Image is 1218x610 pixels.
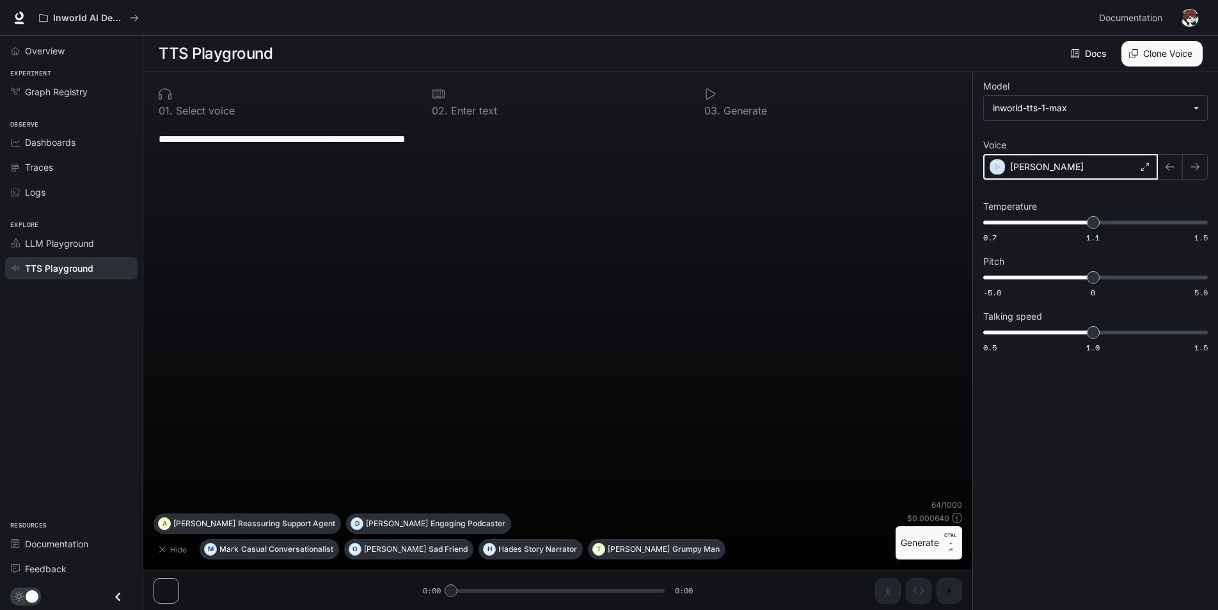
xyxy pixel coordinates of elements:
p: 0 2 . [432,106,448,116]
a: Documentation [5,533,138,555]
a: LLM Playground [5,232,138,254]
p: Inworld AI Demos [53,13,125,24]
span: 0.7 [983,232,997,243]
p: $ 0.000640 [907,513,949,524]
a: Graph Registry [5,81,138,103]
span: 5.0 [1194,287,1208,298]
a: Logs [5,181,138,203]
span: Graph Registry [25,85,88,98]
span: TTS Playground [25,262,93,275]
p: Select voice [173,106,235,116]
div: T [593,539,605,559]
span: Overview [25,44,65,58]
p: [PERSON_NAME] [364,545,426,553]
button: T[PERSON_NAME]Grumpy Man [588,539,725,559]
p: Talking speed [983,312,1042,321]
p: Generate [720,106,767,116]
div: inworld-tts-1-max [993,102,1187,114]
p: [PERSON_NAME] [173,520,235,528]
button: D[PERSON_NAME]Engaging Podcaster [346,513,511,534]
p: 0 3 . [704,106,720,116]
span: Traces [25,160,53,174]
span: 0 [1091,287,1095,298]
h1: TTS Playground [159,41,273,66]
a: Docs [1068,41,1111,66]
span: Feedback [25,562,67,575]
div: M [205,539,216,559]
p: Casual Conversationalist [241,545,333,553]
p: 64 / 1000 [931,499,962,510]
span: 0.5 [983,342,997,353]
p: Voice [983,141,1006,150]
p: 0 1 . [159,106,173,116]
p: Mark [219,545,239,553]
button: Close drawer [104,584,132,610]
p: Temperature [983,202,1037,211]
img: User avatar [1181,9,1199,27]
a: TTS Playground [5,257,138,279]
button: MMarkCasual Conversationalist [200,539,339,559]
p: [PERSON_NAME] [608,545,670,553]
button: A[PERSON_NAME]Reassuring Support Agent [154,513,341,534]
a: Overview [5,40,138,62]
p: Reassuring Support Agent [238,520,335,528]
div: inworld-tts-1-max [984,96,1207,120]
button: Clone Voice [1121,41,1203,66]
span: 1.1 [1086,232,1100,243]
a: Feedback [5,558,138,580]
button: User avatar [1177,5,1203,31]
p: ⏎ [944,531,957,554]
p: Grumpy Man [672,545,720,553]
button: O[PERSON_NAME]Sad Friend [344,539,473,559]
span: LLM Playground [25,237,94,250]
button: GenerateCTRL +⏎ [896,526,962,559]
p: Engaging Podcaster [431,520,505,528]
span: Dark mode toggle [26,589,38,603]
span: Documentation [25,537,88,551]
a: Dashboards [5,131,138,153]
p: Pitch [983,257,1004,266]
button: HHadesStory Narrator [478,539,583,559]
p: Model [983,82,1009,91]
p: [PERSON_NAME] [1010,160,1084,173]
p: Story Narrator [524,545,577,553]
div: O [349,539,361,559]
a: Traces [5,156,138,178]
span: Dashboards [25,136,75,149]
span: Documentation [1099,10,1162,26]
span: 1.5 [1194,342,1208,353]
p: [PERSON_NAME] [366,520,428,528]
p: Sad Friend [429,545,468,553]
div: A [159,513,170,534]
p: Enter text [448,106,497,116]
div: D [351,513,363,534]
p: Hades [498,545,521,553]
div: H [484,539,495,559]
button: All workspaces [33,5,145,31]
p: CTRL + [944,531,957,547]
span: -5.0 [983,287,1001,298]
span: Logs [25,185,45,199]
button: Hide [154,539,194,559]
a: Documentation [1094,5,1172,31]
span: 1.0 [1086,342,1100,353]
span: 1.5 [1194,232,1208,243]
